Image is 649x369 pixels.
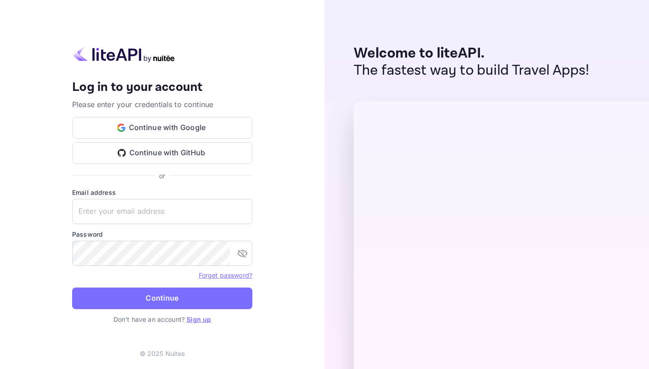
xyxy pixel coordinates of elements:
p: Don't have an account? [72,315,252,324]
p: The fastest way to build Travel Apps! [354,62,590,79]
h4: Log in to your account [72,80,252,95]
button: Continue with GitHub [72,142,252,164]
button: Continue with Google [72,117,252,139]
label: Email address [72,188,252,197]
p: © 2025 Nuitee [140,349,185,358]
button: Continue [72,288,252,309]
a: Sign up [187,315,211,323]
label: Password [72,229,252,239]
input: Enter your email address [72,199,252,224]
a: Forget password? [199,271,252,279]
img: liteapi [72,45,176,63]
p: Welcome to liteAPI. [354,45,590,62]
p: or [159,171,165,180]
p: Please enter your credentials to continue [72,99,252,110]
a: Forget password? [199,270,252,279]
button: toggle password visibility [233,244,251,262]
